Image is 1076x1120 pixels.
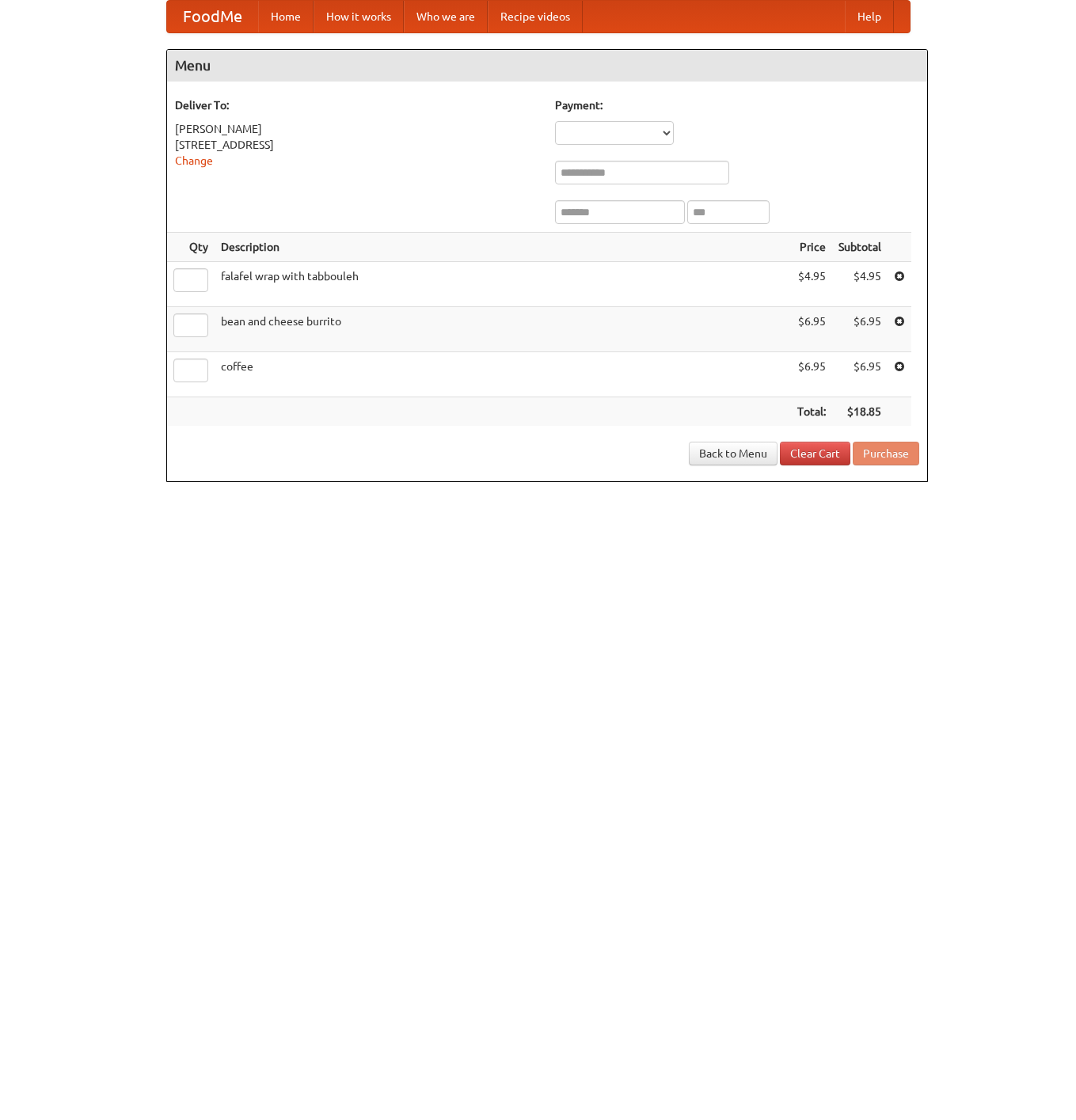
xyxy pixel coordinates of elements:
[832,262,888,307] td: $4.95
[488,1,583,32] a: Recipe videos
[791,262,832,307] td: $4.95
[404,1,488,32] a: Who we are
[258,1,314,32] a: Home
[845,1,894,32] a: Help
[167,1,258,32] a: FoodMe
[555,97,919,113] h5: Payment:
[215,233,791,262] th: Description
[175,121,539,137] div: [PERSON_NAME]
[314,1,404,32] a: How it works
[791,352,832,397] td: $6.95
[215,262,791,307] td: falafel wrap with tabbouleh
[853,442,919,465] button: Purchase
[175,137,539,153] div: [STREET_ADDRESS]
[791,233,832,262] th: Price
[689,442,778,465] a: Back to Menu
[215,307,791,352] td: bean and cheese burrito
[832,352,888,397] td: $6.95
[832,233,888,262] th: Subtotal
[832,397,888,427] th: $18.85
[215,352,791,397] td: coffee
[175,154,213,167] a: Change
[175,97,539,113] h5: Deliver To:
[167,50,927,82] h4: Menu
[780,442,850,465] a: Clear Cart
[167,233,215,262] th: Qty
[791,307,832,352] td: $6.95
[791,397,832,427] th: Total:
[832,307,888,352] td: $6.95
